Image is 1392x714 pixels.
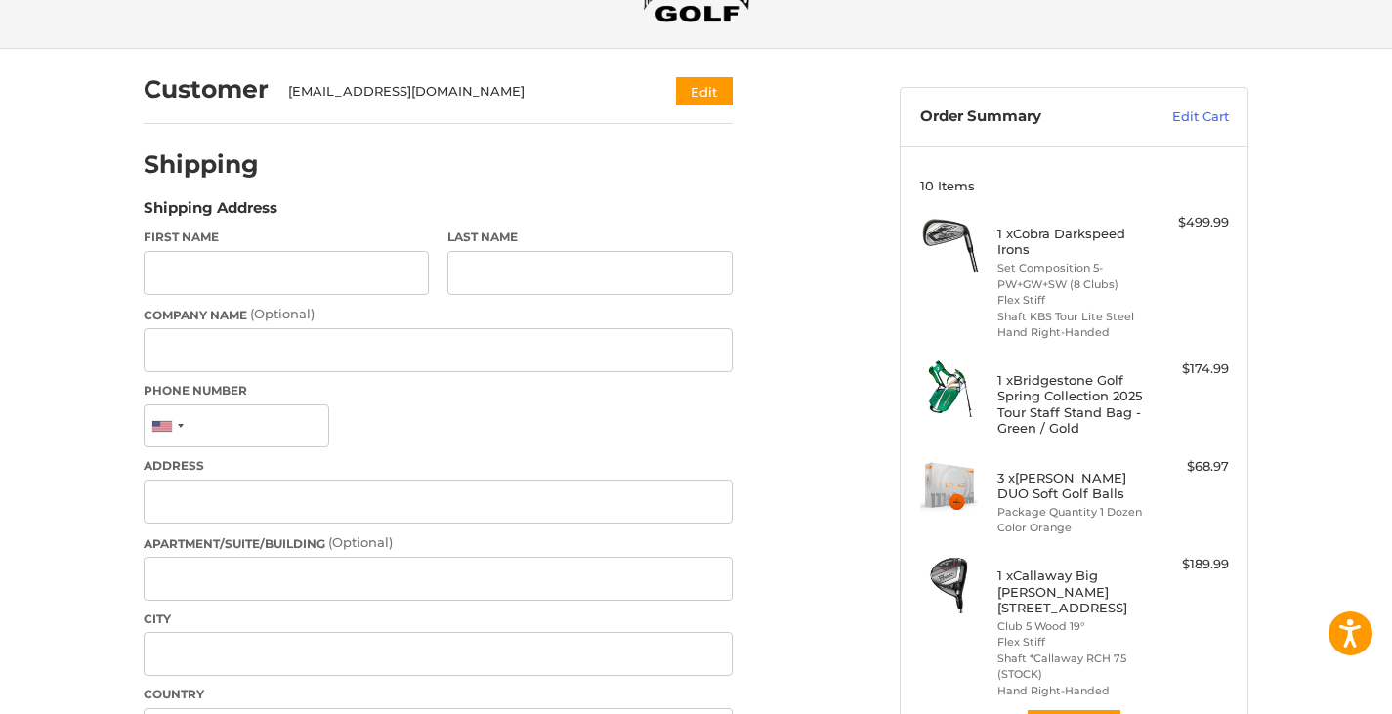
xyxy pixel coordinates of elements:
li: Hand Right-Handed [997,324,1147,341]
label: Country [144,686,733,703]
h3: Order Summary [920,107,1130,127]
small: (Optional) [328,534,393,550]
label: Company Name [144,305,733,324]
li: Shaft *Callaway RCH 75 (STOCK) [997,651,1147,683]
h4: 1 x Callaway Big [PERSON_NAME] [STREET_ADDRESS] [997,567,1147,615]
h3: 10 Items [920,178,1229,193]
li: Set Composition 5-PW+GW+SW (8 Clubs) [997,260,1147,292]
div: $68.97 [1152,457,1229,477]
li: Club 5 Wood 19° [997,618,1147,635]
h4: 1 x Bridgestone Golf Spring Collection 2025 Tour Staff Stand Bag - Green / Gold [997,372,1147,436]
div: United States: +1 [145,405,190,447]
li: Flex Stiff [997,292,1147,309]
div: [EMAIL_ADDRESS][DOMAIN_NAME] [288,82,639,102]
li: Flex Stiff [997,634,1147,651]
h2: Shipping [144,149,259,180]
label: Phone Number [144,382,733,399]
a: Edit Cart [1130,107,1229,127]
label: Address [144,457,733,475]
li: Package Quantity 1 Dozen [997,504,1147,521]
label: City [144,610,733,628]
small: (Optional) [250,306,315,321]
button: Edit [676,77,733,105]
div: $499.99 [1152,213,1229,232]
li: Shaft KBS Tour Lite Steel [997,309,1147,325]
div: $189.99 [1152,555,1229,574]
label: Apartment/Suite/Building [144,533,733,553]
li: Hand Right-Handed [997,683,1147,699]
h4: 3 x [PERSON_NAME] DUO Soft Golf Balls [997,470,1147,502]
li: Color Orange [997,520,1147,536]
legend: Shipping Address [144,197,277,229]
label: Last Name [447,229,733,246]
div: $174.99 [1152,359,1229,379]
label: First Name [144,229,429,246]
h2: Customer [144,74,269,105]
h4: 1 x Cobra Darkspeed Irons [997,226,1147,258]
